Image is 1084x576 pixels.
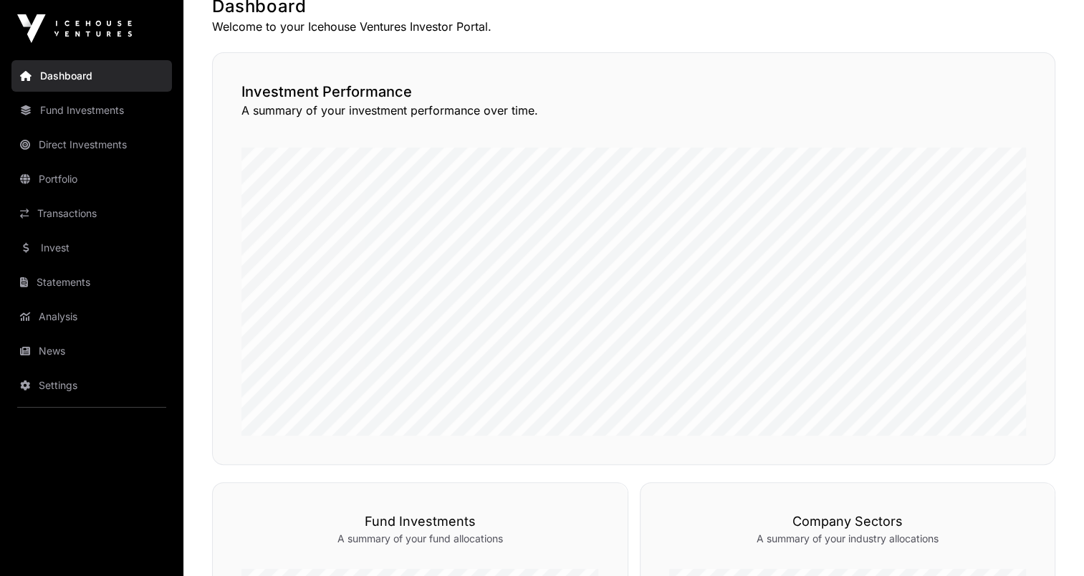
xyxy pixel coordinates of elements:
h2: Investment Performance [241,82,1026,102]
p: Welcome to your Icehouse Ventures Investor Portal. [212,18,1055,35]
img: Icehouse Ventures Logo [17,14,132,43]
a: Settings [11,370,172,401]
a: Invest [11,232,172,264]
a: Fund Investments [11,95,172,126]
p: A summary of your industry allocations [669,532,1027,546]
p: A summary of your fund allocations [241,532,599,546]
a: Direct Investments [11,129,172,160]
iframe: Chat Widget [1012,507,1084,576]
a: News [11,335,172,367]
a: Statements [11,267,172,298]
h3: Company Sectors [669,512,1027,532]
a: Transactions [11,198,172,229]
a: Dashboard [11,60,172,92]
a: Analysis [11,301,172,332]
a: Portfolio [11,163,172,195]
h3: Fund Investments [241,512,599,532]
p: A summary of your investment performance over time. [241,102,1026,119]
